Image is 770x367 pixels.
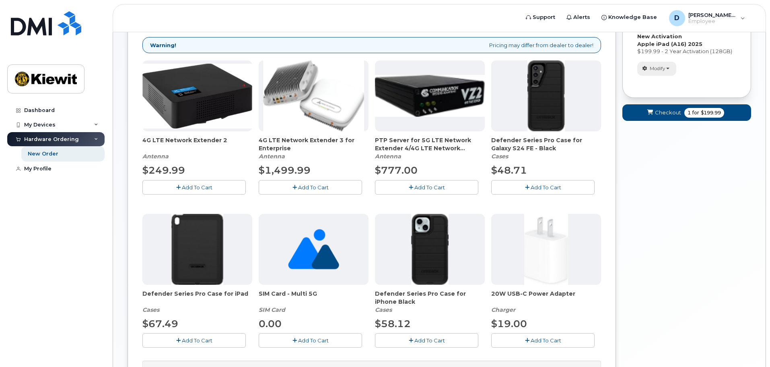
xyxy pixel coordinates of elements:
[375,75,485,117] img: Casa_Sysem.png
[142,136,252,160] div: 4G LTE Network Extender 2
[650,65,665,72] span: Modify
[182,184,212,191] span: Add To Cart
[142,290,252,306] span: Defender Series Pro Case for iPad
[263,60,364,131] img: casa.png
[414,337,445,344] span: Add To Cart
[414,184,445,191] span: Add To Cart
[491,136,601,160] div: Defender Series Pro Case for Galaxy S24 FE - Black
[259,164,311,176] span: $1,499.99
[622,104,751,121] button: Checkout 1 for $199.99
[298,184,329,191] span: Add To Cart
[375,290,485,306] span: Defender Series Pro Case for iPhone Black
[375,180,478,194] button: Add To Cart
[491,180,595,194] button: Add To Cart
[375,306,392,313] em: Cases
[596,9,663,25] a: Knowledge Base
[491,318,527,330] span: $19.00
[375,318,411,330] span: $58.12
[259,153,285,160] em: Antenna
[142,37,601,54] div: Pricing may differ from dealer to dealer!
[491,164,527,176] span: $48.71
[701,109,721,116] span: $199.99
[637,48,736,55] div: $199.99 - 2 Year Activation (128GB)
[375,333,478,347] button: Add To Cart
[573,13,590,21] span: Alerts
[491,136,601,152] span: Defender Series Pro Case for Galaxy S24 FE - Black
[491,290,601,314] div: 20W USB-C Power Adapter
[259,180,362,194] button: Add To Cart
[142,164,185,176] span: $249.99
[608,13,657,21] span: Knowledge Base
[688,18,737,25] span: Employee
[533,13,555,21] span: Support
[375,136,485,152] span: PTP Server for 5G LTE Network Extender 4/4G LTE Network Extender 3
[688,109,691,116] span: 1
[691,109,701,116] span: for
[259,136,369,160] div: 4G LTE Network Extender 3 for Enterprise
[524,214,568,285] img: apple20w.jpg
[637,41,702,47] strong: Apple iPad (A16) 2025
[375,290,485,314] div: Defender Series Pro Case for iPhone Black
[531,337,561,344] span: Add To Cart
[142,64,252,129] img: 4glte_extender.png
[491,306,515,313] em: Charger
[259,136,369,152] span: 4G LTE Network Extender 3 for Enterprise
[259,306,285,313] em: SIM Card
[142,153,169,160] em: Antenna
[259,290,369,306] span: SIM Card - Multi 5G
[142,290,252,314] div: Defender Series Pro Case for iPad
[491,290,601,306] span: 20W USB-C Power Adapter
[688,12,737,18] span: [PERSON_NAME].[PERSON_NAME]
[298,337,329,344] span: Add To Cart
[491,333,595,347] button: Add To Cart
[142,180,246,194] button: Add To Cart
[411,214,449,285] img: defenderiphone14.png
[150,41,176,49] strong: Warning!
[375,164,418,176] span: $777.00
[182,337,212,344] span: Add To Cart
[520,9,561,25] a: Support
[663,10,751,26] div: David.Boeselager
[735,332,764,361] iframe: Messenger Launcher
[531,184,561,191] span: Add To Cart
[259,318,282,330] span: 0.00
[637,62,676,76] button: Modify
[527,60,564,131] img: defenders23fe.png
[259,333,362,347] button: Add To Cart
[375,153,401,160] em: Antenna
[142,306,159,313] em: Cases
[375,136,485,160] div: PTP Server for 5G LTE Network Extender 4/4G LTE Network Extender 3
[288,214,339,285] img: no_image_found-2caef05468ed5679b831cfe6fc140e25e0c280774317ffc20a367ab7fd17291e.png
[674,13,679,23] span: D
[142,136,252,152] span: 4G LTE Network Extender 2
[655,109,681,116] span: Checkout
[142,333,246,347] button: Add To Cart
[561,9,596,25] a: Alerts
[259,290,369,314] div: SIM Card - Multi 5G
[171,214,223,285] img: defenderipad10thgen.png
[142,318,178,330] span: $67.49
[491,153,508,160] em: Cases
[637,33,682,39] strong: New Activation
